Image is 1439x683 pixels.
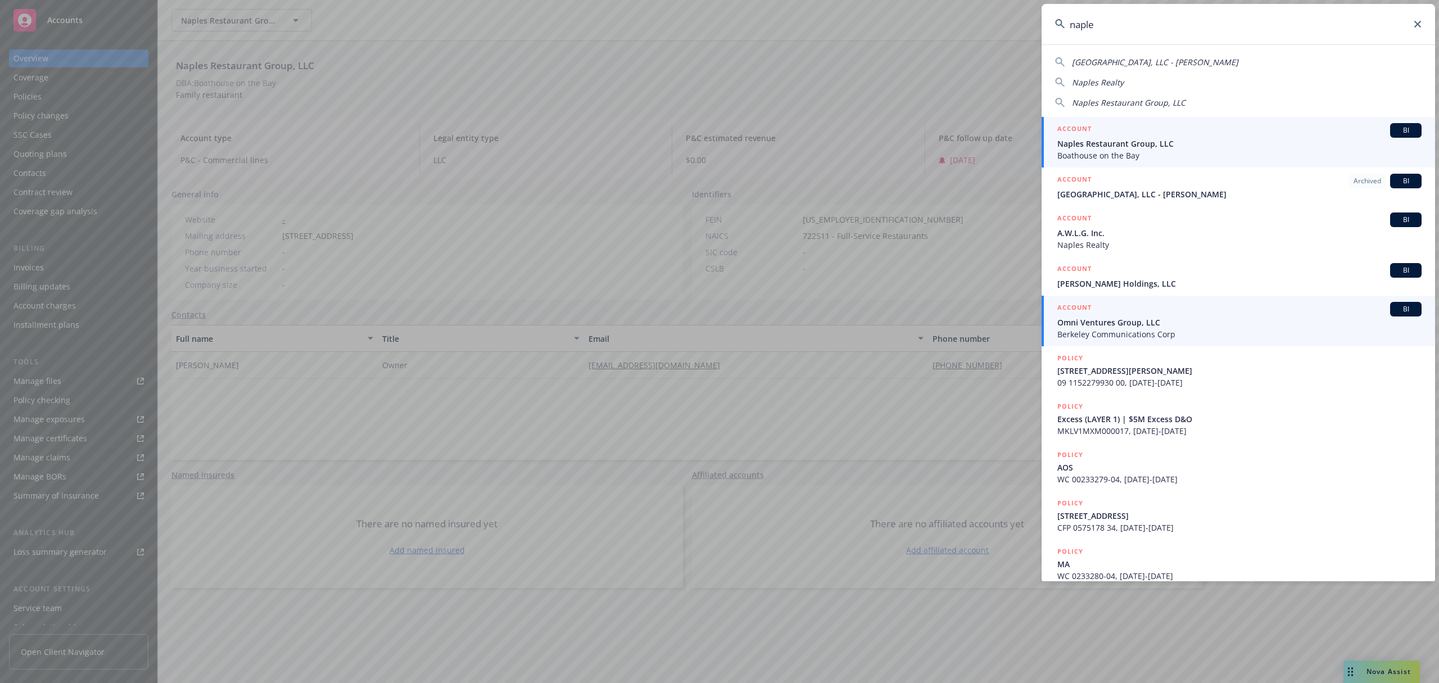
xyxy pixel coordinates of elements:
[1042,117,1435,168] a: ACCOUNTBINaples Restaurant Group, LLCBoathouse on the Bay
[1057,316,1422,328] span: Omni Ventures Group, LLC
[1057,558,1422,570] span: MA
[1057,497,1083,509] h5: POLICY
[1057,278,1422,290] span: [PERSON_NAME] Holdings, LLC
[1042,206,1435,257] a: ACCOUNTBIA.W.L.G. Inc.Naples Realty
[1042,346,1435,395] a: POLICY[STREET_ADDRESS][PERSON_NAME]09 1152279930 00, [DATE]-[DATE]
[1057,150,1422,161] span: Boathouse on the Bay
[1057,212,1092,226] h5: ACCOUNT
[1057,365,1422,377] span: [STREET_ADDRESS][PERSON_NAME]
[1057,522,1422,533] span: CFP 0575178 34, [DATE]-[DATE]
[1057,570,1422,582] span: WC 0233280-04, [DATE]-[DATE]
[1395,215,1417,225] span: BI
[1042,540,1435,588] a: POLICYMAWC 0233280-04, [DATE]-[DATE]
[1057,138,1422,150] span: Naples Restaurant Group, LLC
[1057,546,1083,557] h5: POLICY
[1072,77,1124,88] span: Naples Realty
[1395,176,1417,186] span: BI
[1354,176,1381,186] span: Archived
[1057,328,1422,340] span: Berkeley Communications Corp
[1057,227,1422,239] span: A.W.L.G. Inc.
[1042,257,1435,296] a: ACCOUNTBI[PERSON_NAME] Holdings, LLC
[1395,125,1417,135] span: BI
[1395,304,1417,314] span: BI
[1072,97,1185,108] span: Naples Restaurant Group, LLC
[1042,443,1435,491] a: POLICYAOSWC 00233279-04, [DATE]-[DATE]
[1057,413,1422,425] span: Excess (LAYER 1) | $5M Excess D&O
[1042,491,1435,540] a: POLICY[STREET_ADDRESS]CFP 0575178 34, [DATE]-[DATE]
[1057,174,1092,187] h5: ACCOUNT
[1057,462,1422,473] span: AOS
[1042,4,1435,44] input: Search...
[1072,57,1238,67] span: [GEOGRAPHIC_DATA], LLC - [PERSON_NAME]
[1057,123,1092,137] h5: ACCOUNT
[1057,352,1083,364] h5: POLICY
[1057,239,1422,251] span: Naples Realty
[1057,510,1422,522] span: [STREET_ADDRESS]
[1057,449,1083,460] h5: POLICY
[1057,401,1083,412] h5: POLICY
[1395,265,1417,275] span: BI
[1057,263,1092,277] h5: ACCOUNT
[1057,473,1422,485] span: WC 00233279-04, [DATE]-[DATE]
[1042,395,1435,443] a: POLICYExcess (LAYER 1) | $5M Excess D&OMKLV1MXM000017, [DATE]-[DATE]
[1057,377,1422,388] span: 09 1152279930 00, [DATE]-[DATE]
[1057,302,1092,315] h5: ACCOUNT
[1057,425,1422,437] span: MKLV1MXM000017, [DATE]-[DATE]
[1057,188,1422,200] span: [GEOGRAPHIC_DATA], LLC - [PERSON_NAME]
[1042,296,1435,346] a: ACCOUNTBIOmni Ventures Group, LLCBerkeley Communications Corp
[1042,168,1435,206] a: ACCOUNTArchivedBI[GEOGRAPHIC_DATA], LLC - [PERSON_NAME]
